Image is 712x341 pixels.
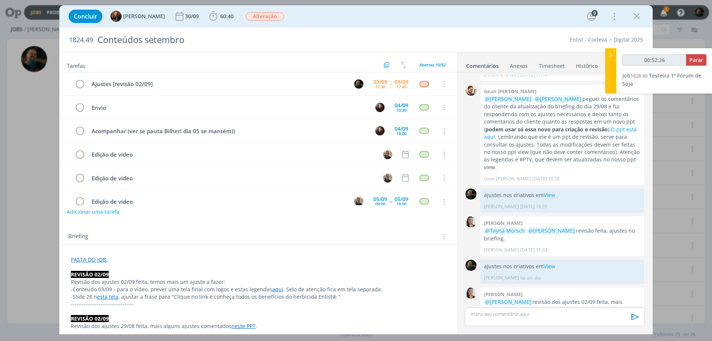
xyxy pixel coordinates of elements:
[465,260,477,271] img: M
[465,188,477,200] img: M
[66,205,120,219] button: Adicionar uma tarefa
[538,59,565,70] a: Timesheet
[396,85,406,89] div: 17:45
[419,62,446,68] span: Abertas 10/52
[544,191,555,199] a: View
[71,301,445,308] p: ----------------------------------
[484,298,640,314] p: revisão dos ajustes 02/09 feita, mais alguns ajustes no briefing.
[373,197,387,202] div: 05/09
[74,13,97,19] span: Concluir
[71,271,109,278] strong: REVISÃO 02/09
[396,131,406,135] div: 15:00
[520,203,547,210] span: [DATE] 16:55
[88,79,347,89] div: Ajustes [revisão 02/09]
[354,79,363,89] img: M
[97,293,118,300] a: esta tela
[353,196,364,207] button: R
[246,12,284,21] span: Alteração
[622,72,701,87] a: Job1828.40Testeira 1º Fórum de Soja
[465,85,477,96] img: G
[591,10,598,16] div: 9
[88,174,376,183] div: Edição de vídeo
[88,197,347,206] div: Edição de vídeo
[520,275,541,281] span: há um dia
[390,81,392,86] span: --
[465,216,477,227] img: C
[71,278,445,286] p: Revisão dos ajustes 02/09 feita, temos mais um ajuste a fazer:
[354,197,363,206] img: R
[484,247,519,253] p: [PERSON_NAME]
[245,12,284,21] button: Alteração
[544,263,555,270] a: View
[484,291,523,298] b: [PERSON_NAME]
[395,79,408,85] div: 03/09
[207,10,235,22] button: 60:40
[68,232,88,242] span: Briefing
[272,286,283,293] a: aqui
[71,293,445,301] p: -Slide 26 n , ajustar a frase para "Clique no link e conheça todos os benefícios do herbicida Enl...
[396,108,406,112] div: 10:30
[71,322,445,330] p: Revisão dos ajustes 29/08 feita, mais alguns ajustes comentados .
[520,247,547,253] span: [DATE] 11:33
[375,202,385,206] div: 09:00
[466,59,499,70] a: Comentários
[374,102,385,113] button: E
[383,173,392,183] img: R
[689,56,703,63] span: Parar
[586,10,597,22] button: 9
[484,88,536,95] b: Gean [PERSON_NAME]
[71,315,109,322] strong: REVISÃO 02/09
[533,176,560,182] span: [DATE] 10:38
[69,10,102,23] button: Concluir
[510,62,528,70] div: Anexos
[570,36,607,43] a: Enlist - Corteva
[485,126,608,133] strong: podem usar só esse novo para criação e revisão
[535,95,581,102] span: @[PERSON_NAME]
[485,95,531,102] span: @[PERSON_NAME]
[614,36,643,43] a: Digital 2025
[383,150,392,159] img: R
[484,126,637,140] a: O ppt está aqui
[375,85,385,89] div: 17:30
[485,298,531,305] span: @[PERSON_NAME]
[220,13,234,20] span: 60:40
[373,79,387,85] div: 03/09
[484,263,640,270] p: ajustes nos criativos em
[484,176,531,182] p: Gean [PERSON_NAME]
[484,220,523,226] b: [PERSON_NAME]
[484,227,640,242] p: revisão feita, ajustes no briefing.
[630,72,647,79] span: 1828.40
[69,36,93,44] span: 1824.49
[395,197,408,202] div: 05/09
[374,125,385,137] button: E
[686,54,706,66] button: Parar
[396,202,406,206] div: 18:00
[484,203,519,210] p: [PERSON_NAME]
[401,62,406,68] img: arrow-down-up.svg
[528,227,575,234] span: @[PERSON_NAME]
[382,149,393,160] button: R
[382,172,393,183] button: R
[88,127,368,136] div: Acompanhar (ver se pauta Bilheri dia 05 se mantém))
[484,95,640,171] p: peguei os comentários do cliente da atualização do briefing do dia 29/08 e fui respondendo com os...
[111,11,122,22] img: T
[484,275,519,281] p: [PERSON_NAME]
[231,322,256,329] a: neste PPT
[485,227,525,234] span: @Tayná Morsch
[59,5,653,334] div: dialog
[390,199,392,204] span: --
[395,103,408,108] div: 04/09
[67,60,85,69] span: Tarefas
[622,72,701,87] span: Testeira 1º Fórum de Soja
[576,59,598,70] a: Histórico
[375,126,385,135] img: E
[353,78,364,89] button: M
[71,256,108,263] a: PASTA DO JOB.
[484,191,640,199] p: ajustes nos criativos em
[375,103,385,112] img: E
[88,150,376,159] div: Edição de vídeo
[88,103,368,112] div: Envio
[111,11,165,22] button: T[PERSON_NAME]
[123,14,165,19] span: [PERSON_NAME]
[95,31,401,49] div: Conteúdos setembro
